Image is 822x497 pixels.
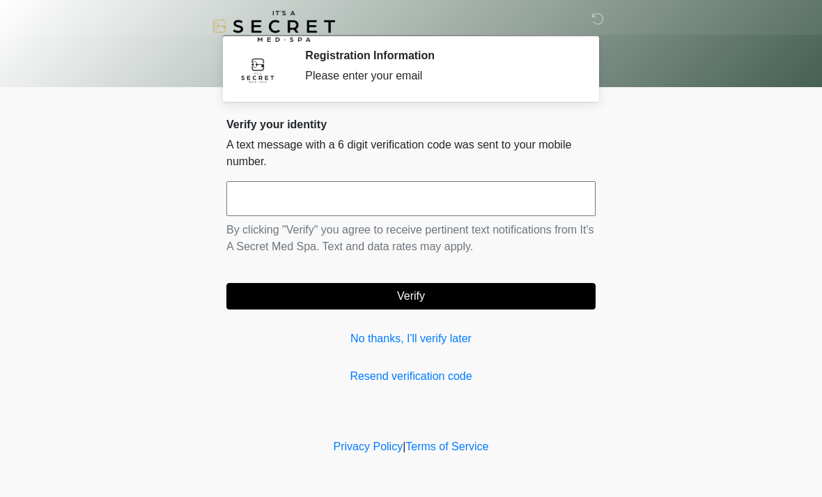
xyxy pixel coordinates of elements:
[405,441,488,452] a: Terms of Service
[212,10,335,42] img: It's A Secret Med Spa Logo
[226,283,596,309] button: Verify
[305,49,575,62] h2: Registration Information
[403,441,405,452] a: |
[226,137,596,170] p: A text message with a 6 digit verification code was sent to your mobile number.
[226,330,596,347] a: No thanks, I'll verify later
[237,49,279,91] img: Agent Avatar
[226,368,596,385] a: Resend verification code
[226,222,596,255] p: By clicking "Verify" you agree to receive pertinent text notifications from It's A Secret Med Spa...
[226,118,596,131] h2: Verify your identity
[334,441,403,452] a: Privacy Policy
[305,68,575,84] div: Please enter your email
